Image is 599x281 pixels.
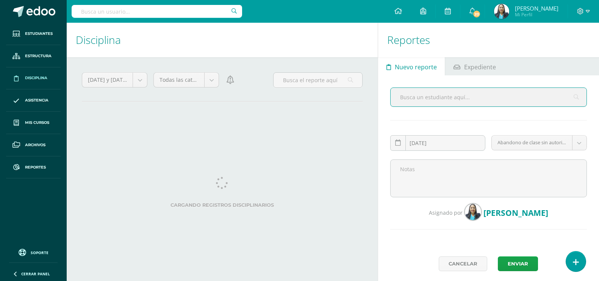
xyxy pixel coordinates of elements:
[25,120,49,126] span: Mis cursos
[494,4,509,19] img: dc7d38de1d5b52360c8bb618cee5abea.png
[76,23,369,57] h1: Disciplina
[6,156,61,179] a: Reportes
[31,250,48,255] span: Soporte
[395,58,437,76] span: Nuevo reporte
[515,5,558,12] span: [PERSON_NAME]
[391,136,485,150] input: Fecha de ocurrencia
[21,271,50,276] span: Cerrar panel
[498,256,538,271] button: Enviar
[515,11,558,18] span: Mi Perfil
[274,73,362,87] input: Busca el reporte aquí
[464,203,482,220] img: dc7d38de1d5b52360c8bb618cee5abea.png
[25,75,47,81] span: Disciplina
[387,23,590,57] h1: Reportes
[378,57,445,75] a: Nuevo reporte
[497,136,566,150] span: Abandono de clase sin autorización
[25,97,48,103] span: Asistencia
[25,31,53,37] span: Estudiantes
[483,208,548,218] span: [PERSON_NAME]
[6,112,61,134] a: Mis cursos
[25,142,45,148] span: Archivos
[492,136,586,150] a: Abandono de clase sin autorización
[429,209,463,216] span: Asignado por
[472,10,481,18] span: 20
[6,67,61,90] a: Disciplina
[464,58,496,76] span: Expediente
[9,247,58,257] a: Soporte
[6,134,61,156] a: Archivos
[154,73,219,87] a: Todas las categorías
[439,256,487,271] a: Cancelar
[391,88,586,106] input: Busca un estudiante aquí...
[88,73,127,87] span: [DATE] y [DATE]
[160,73,199,87] span: Todas las categorías
[6,45,61,67] a: Estructura
[25,164,46,170] span: Reportes
[82,73,147,87] a: [DATE] y [DATE]
[93,202,351,208] label: Cargando registros disciplinarios
[6,23,61,45] a: Estudiantes
[6,89,61,112] a: Asistencia
[445,57,504,75] a: Expediente
[25,53,52,59] span: Estructura
[72,5,242,18] input: Busca un usuario...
